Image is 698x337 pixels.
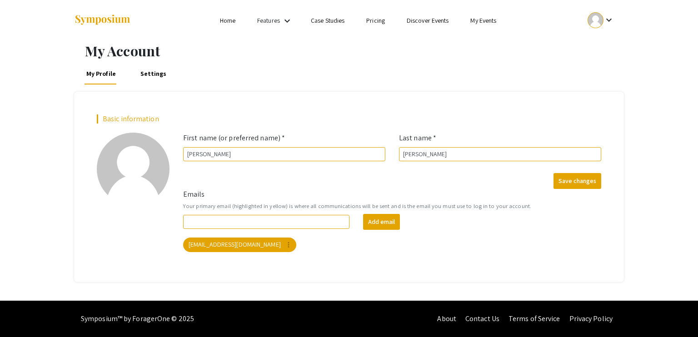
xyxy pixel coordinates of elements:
[183,238,296,252] mat-chip: [EMAIL_ADDRESS][DOMAIN_NAME]
[311,16,344,25] a: Case Studies
[363,214,400,230] button: Add email
[578,10,624,30] button: Expand account dropdown
[470,16,496,25] a: My Events
[183,236,601,254] mat-chip-list: Your emails
[437,314,456,323] a: About
[183,189,205,200] label: Emails
[139,63,168,84] a: Settings
[366,16,385,25] a: Pricing
[220,16,235,25] a: Home
[85,63,118,84] a: My Profile
[74,14,131,26] img: Symposium by ForagerOne
[181,236,298,254] app-email-chip: Your primary email
[183,202,601,210] small: Your primary email (highlighted in yellow) is where all communications will be sent and is the em...
[284,241,293,249] mat-icon: more_vert
[81,301,194,337] div: Symposium™ by ForagerOne © 2025
[569,314,613,323] a: Privacy Policy
[407,16,449,25] a: Discover Events
[603,15,614,25] mat-icon: Expand account dropdown
[257,16,280,25] a: Features
[553,173,601,189] button: Save changes
[399,133,436,144] label: Last name *
[97,114,601,123] h2: Basic information
[85,43,624,59] h1: My Account
[509,314,560,323] a: Terms of Service
[282,15,293,26] mat-icon: Expand Features list
[183,133,285,144] label: First name (or preferred name) *
[465,314,499,323] a: Contact Us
